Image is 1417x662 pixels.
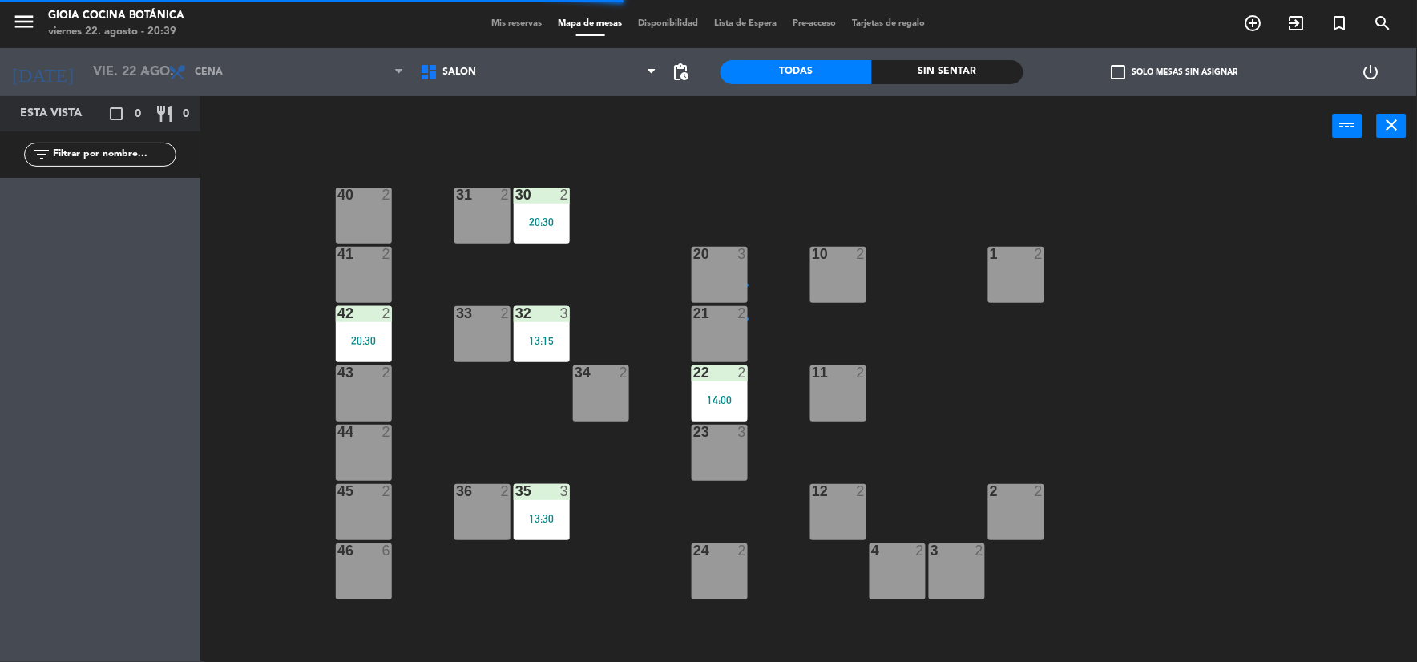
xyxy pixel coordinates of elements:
div: 40 [337,188,338,202]
i: add_circle_outline [1244,14,1263,33]
span: Tarjetas de regalo [845,19,934,28]
div: 2 [501,306,511,321]
div: 3 [560,306,570,321]
div: Todas [721,60,872,84]
input: Filtrar por nombre... [51,146,176,163]
div: Esta vista [8,104,115,123]
div: 35 [515,484,516,499]
i: menu [12,10,36,34]
label: Solo mesas sin asignar [1112,65,1238,79]
div: 12 [812,484,813,499]
div: 13:15 [514,335,570,346]
div: 6 [382,543,392,558]
i: crop_square [107,104,126,123]
div: 20:30 [336,335,392,346]
div: 34 [575,365,575,380]
div: 33 [456,306,457,321]
div: 2 [501,484,511,499]
div: 46 [337,543,338,558]
span: pending_actions [671,63,690,82]
span: Lista de Espera [707,19,785,28]
div: 2 [1035,484,1044,499]
i: exit_to_app [1287,14,1306,33]
div: 31 [456,188,457,202]
i: filter_list [32,145,51,164]
div: 2 [916,543,926,558]
div: 23 [693,425,694,439]
div: 2 [975,543,985,558]
i: power_input [1338,115,1358,135]
div: 32 [515,306,516,321]
div: 3 [560,484,570,499]
i: turned_in_not [1330,14,1350,33]
div: 2 [560,188,570,202]
div: 20 [693,247,694,261]
div: Sin sentar [872,60,1023,84]
div: 2 [382,484,392,499]
div: 43 [337,365,338,380]
div: 2 [1035,247,1044,261]
div: 2 [382,365,392,380]
span: Disponibilidad [631,19,707,28]
button: power_input [1333,114,1362,138]
div: 1 [990,247,991,261]
div: 3 [738,247,748,261]
div: 2 [382,425,392,439]
div: 13:30 [514,513,570,524]
i: close [1383,115,1402,135]
div: 42 [337,306,338,321]
div: 2 [857,247,866,261]
i: search [1374,14,1393,33]
div: 2 [738,365,748,380]
div: 44 [337,425,338,439]
div: viernes 22. agosto - 20:39 [48,24,184,40]
div: 2 [382,306,392,321]
div: 3 [738,425,748,439]
div: 11 [812,365,813,380]
button: close [1377,114,1407,138]
div: 30 [515,188,516,202]
button: menu [12,10,36,39]
div: 2 [382,247,392,261]
span: Cena [195,67,223,78]
div: 21 [693,306,694,321]
span: Mis reservas [484,19,551,28]
i: arrow_drop_down [137,63,156,82]
div: 20:30 [514,216,570,228]
span: 0 [135,105,141,123]
i: restaurant [155,104,174,123]
div: 24 [693,543,694,558]
div: 2 [738,543,748,558]
div: 22 [693,365,694,380]
span: Mapa de mesas [551,19,631,28]
span: 0 [183,105,189,123]
div: 41 [337,247,338,261]
div: 14:00 [692,394,748,406]
span: check_box_outline_blank [1112,65,1126,79]
span: SALON [443,67,477,78]
span: Pre-acceso [785,19,845,28]
div: 36 [456,484,457,499]
div: 2 [857,365,866,380]
div: 2 [382,188,392,202]
div: 2 [990,484,991,499]
div: 10 [812,247,813,261]
div: Gioia Cocina Botánica [48,8,184,24]
div: 2 [738,306,748,321]
div: 2 [620,365,629,380]
div: 2 [501,188,511,202]
i: power_settings_new [1362,63,1381,82]
div: 45 [337,484,338,499]
div: 4 [871,543,872,558]
div: 2 [857,484,866,499]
